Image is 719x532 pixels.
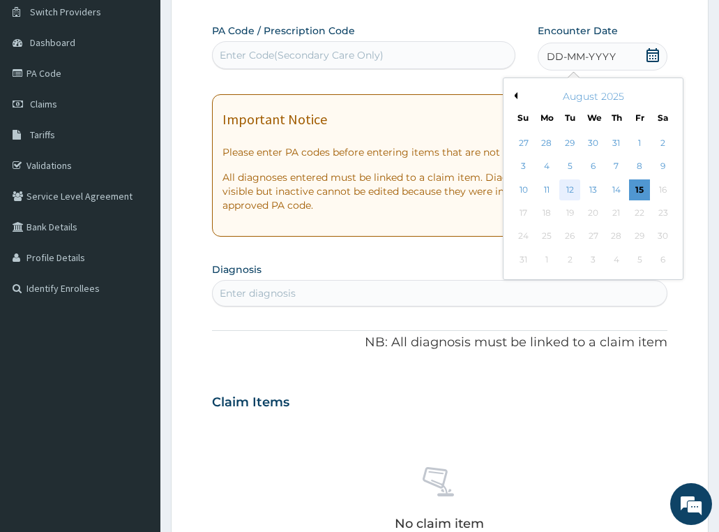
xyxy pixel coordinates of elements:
[652,179,673,200] div: Not available Saturday, August 16th, 2025
[26,70,56,105] img: d_794563401_company_1708531726252_794563401
[510,92,517,99] button: Previous Month
[582,202,603,223] div: Not available Wednesday, August 20th, 2025
[222,112,327,127] h1: Important Notice
[30,36,75,49] span: Dashboard
[513,133,533,154] div: Choose Sunday, July 27th, 2025
[220,286,296,300] div: Enter diagnosis
[563,112,575,124] div: Tu
[536,249,557,270] div: Not available Monday, September 1st, 2025
[30,128,55,141] span: Tariffs
[512,132,674,272] div: month 2025-08
[220,48,384,62] div: Enter Code(Secondary Care Only)
[73,78,234,96] div: Chat with us now
[629,133,650,154] div: Choose Friday, August 1st, 2025
[610,112,622,124] div: Th
[395,517,484,531] p: No claim item
[559,179,580,200] div: Choose Tuesday, August 12th, 2025
[212,24,355,38] label: PA Code / Prescription Code
[652,156,673,177] div: Choose Saturday, August 9th, 2025
[559,133,580,154] div: Choose Tuesday, July 29th, 2025
[229,7,262,40] div: Minimize live chat window
[606,133,627,154] div: Choose Thursday, July 31st, 2025
[536,202,557,223] div: Not available Monday, August 18th, 2025
[629,156,650,177] div: Choose Friday, August 8th, 2025
[536,179,557,200] div: Choose Monday, August 11th, 2025
[222,145,658,159] p: Please enter PA codes before entering items that are not attached to a PA code
[634,112,646,124] div: Fr
[652,202,673,223] div: Not available Saturday, August 23rd, 2025
[7,381,266,430] textarea: Type your message and hit 'Enter'
[652,226,673,247] div: Not available Saturday, August 30th, 2025
[81,176,192,317] span: We're online!
[212,334,668,352] p: NB: All diagnosis must be linked to a claim item
[559,226,580,247] div: Not available Tuesday, August 26th, 2025
[538,24,618,38] label: Encounter Date
[513,156,533,177] div: Choose Sunday, August 3rd, 2025
[606,202,627,223] div: Not available Thursday, August 21st, 2025
[536,226,557,247] div: Not available Monday, August 25th, 2025
[657,112,669,124] div: Sa
[540,112,552,124] div: Mo
[606,249,627,270] div: Not available Thursday, September 4th, 2025
[212,395,289,411] h3: Claim Items
[629,202,650,223] div: Not available Friday, August 22nd, 2025
[606,179,627,200] div: Choose Thursday, August 14th, 2025
[559,156,580,177] div: Choose Tuesday, August 5th, 2025
[582,249,603,270] div: Not available Wednesday, September 3rd, 2025
[582,179,603,200] div: Choose Wednesday, August 13th, 2025
[582,156,603,177] div: Choose Wednesday, August 6th, 2025
[652,249,673,270] div: Not available Saturday, September 6th, 2025
[513,249,533,270] div: Not available Sunday, August 31st, 2025
[536,156,557,177] div: Choose Monday, August 4th, 2025
[582,226,603,247] div: Not available Wednesday, August 27th, 2025
[212,263,262,276] label: Diagnosis
[513,226,533,247] div: Not available Sunday, August 24th, 2025
[587,112,599,124] div: We
[582,133,603,154] div: Choose Wednesday, July 30th, 2025
[513,179,533,200] div: Choose Sunday, August 10th, 2025
[606,226,627,247] div: Not available Thursday, August 28th, 2025
[509,89,677,103] div: August 2025
[559,202,580,223] div: Not available Tuesday, August 19th, 2025
[517,112,529,124] div: Su
[222,170,658,212] p: All diagnoses entered must be linked to a claim item. Diagnosis & Claim Items that are visible bu...
[513,202,533,223] div: Not available Sunday, August 17th, 2025
[547,50,616,64] span: DD-MM-YYYY
[629,249,650,270] div: Not available Friday, September 5th, 2025
[30,6,101,18] span: Switch Providers
[629,226,650,247] div: Not available Friday, August 29th, 2025
[652,133,673,154] div: Choose Saturday, August 2nd, 2025
[606,156,627,177] div: Choose Thursday, August 7th, 2025
[559,249,580,270] div: Not available Tuesday, September 2nd, 2025
[30,98,57,110] span: Claims
[536,133,557,154] div: Choose Monday, July 28th, 2025
[629,179,650,200] div: Choose Friday, August 15th, 2025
